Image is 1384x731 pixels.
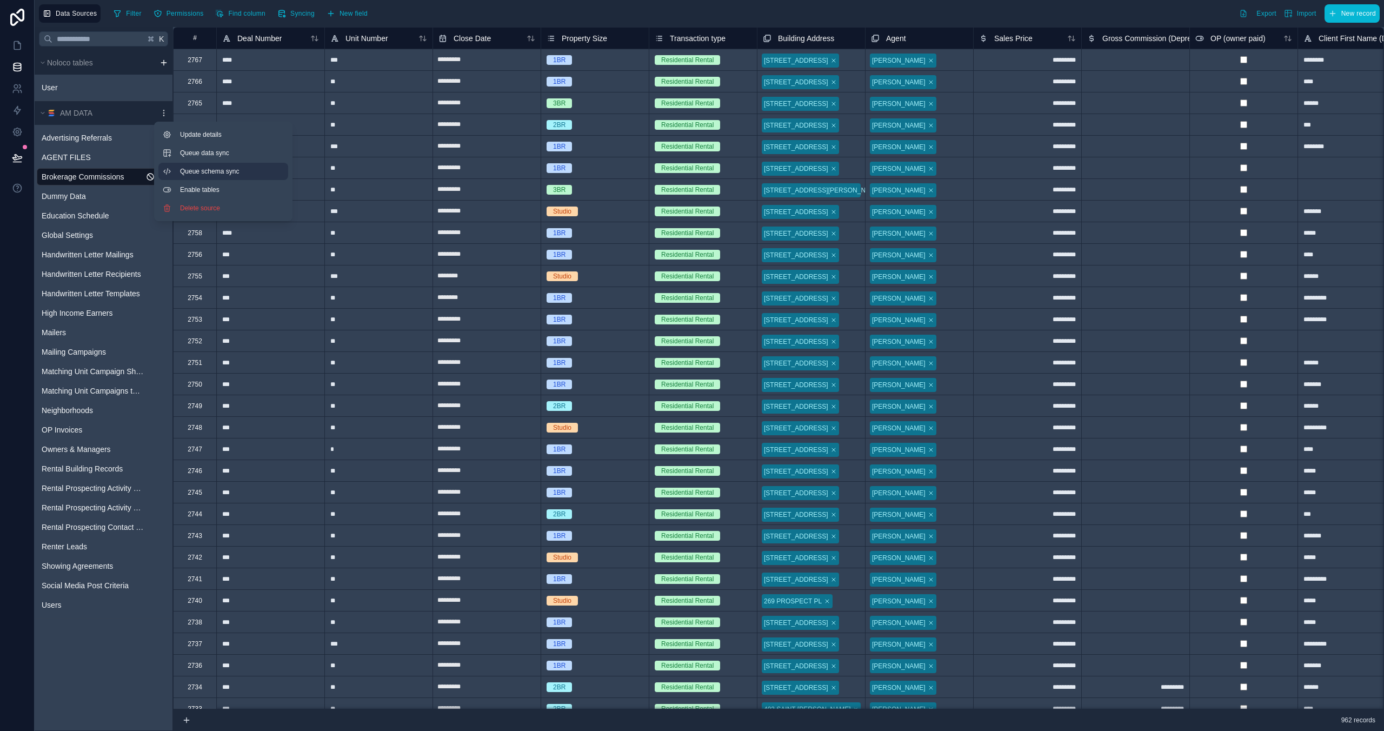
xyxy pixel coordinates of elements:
div: Residential Rental [661,661,714,670]
div: [STREET_ADDRESS] [764,358,828,368]
div: [STREET_ADDRESS] [764,467,828,476]
div: 1BR [553,336,565,346]
div: [STREET_ADDRESS] [764,380,828,390]
span: Export [1256,10,1276,18]
span: OP (owner paid) [1210,33,1266,44]
div: Residential Rental [661,315,714,324]
div: [STREET_ADDRESS] [764,575,828,584]
div: [STREET_ADDRESS] [764,488,828,498]
div: [PERSON_NAME] [872,618,926,628]
div: [STREET_ADDRESS] [764,402,828,411]
span: K [158,35,165,43]
a: New record [1320,4,1380,23]
div: Residential Rental [661,617,714,627]
span: Queue data sync [180,149,258,157]
div: 2753 [188,315,202,324]
span: Enable tables [180,185,284,194]
div: 2733 [188,705,202,713]
div: [PERSON_NAME] [872,596,926,606]
div: [PERSON_NAME] [872,294,926,303]
div: # [182,34,208,42]
div: [PERSON_NAME] [872,99,926,109]
div: [PERSON_NAME] [872,77,926,87]
div: 2767 [188,56,202,64]
div: 2754 [188,294,202,302]
div: 1BR [553,163,565,173]
span: New record [1341,10,1376,18]
div: Residential Rental [661,444,714,454]
span: Filter [126,10,141,18]
div: 269 PROSPECT PL [764,596,822,606]
div: [STREET_ADDRESS] [764,445,828,455]
div: 1BR [553,444,565,454]
div: 1BR [553,574,565,584]
div: Residential Rental [661,142,714,151]
div: [STREET_ADDRESS] [764,315,828,325]
span: Update details [180,130,284,139]
span: Agent [886,33,906,44]
div: Residential Rental [661,488,714,497]
div: [STREET_ADDRESS] [764,121,828,130]
button: Queue schema sync [158,163,288,180]
div: 2BR [553,682,565,692]
div: [PERSON_NAME] [872,337,926,347]
div: [STREET_ADDRESS] [764,618,828,628]
div: [PERSON_NAME] [872,207,926,217]
div: [STREET_ADDRESS] [764,56,828,65]
div: 2749 [188,402,202,410]
button: Permissions [150,5,208,22]
div: [STREET_ADDRESS] [764,337,828,347]
div: 2BR [553,704,565,714]
div: Residential Rental [661,380,714,389]
div: [PERSON_NAME] [872,56,926,65]
div: 2738 [188,618,202,627]
div: 2741 [188,575,202,583]
div: [STREET_ADDRESS] [764,683,828,693]
div: [STREET_ADDRESS] [764,207,828,217]
div: Residential Rental [661,682,714,692]
div: [STREET_ADDRESS] [764,510,828,520]
div: Residential Rental [661,250,714,260]
div: Residential Rental [661,358,714,368]
div: 1BR [553,142,565,151]
div: [PERSON_NAME] [872,467,926,476]
div: 2752 [188,337,202,345]
div: [PERSON_NAME] [872,229,926,238]
div: Residential Rental [661,704,714,714]
div: Studio [553,207,571,216]
div: Residential Rental [661,423,714,433]
div: Residential Rental [661,120,714,130]
div: Studio [553,423,571,433]
div: Residential Rental [661,596,714,606]
div: 2764 [188,121,202,129]
div: 2743 [188,531,202,540]
div: 2BR [553,509,565,519]
div: [PERSON_NAME] [872,445,926,455]
div: [PERSON_NAME] [872,142,926,152]
div: 1BR [553,380,565,389]
div: 1BR [553,639,565,649]
div: Residential Rental [661,336,714,346]
div: 2736 [188,661,202,670]
div: 2744 [188,510,202,519]
div: [PERSON_NAME] [872,510,926,520]
button: Syncing [274,5,318,22]
div: Residential Rental [661,553,714,562]
div: 1BR [553,358,565,368]
div: Residential Rental [661,55,714,65]
div: Studio [553,553,571,562]
div: Studio [553,596,571,606]
span: Property Size [562,33,607,44]
span: Close Date [454,33,491,44]
div: Studio [553,271,571,281]
span: Permissions [167,10,204,18]
div: [PERSON_NAME] [872,272,926,282]
div: 2745 [188,488,202,497]
div: [STREET_ADDRESS] [764,423,828,433]
a: Permissions [150,5,212,22]
button: Queue data sync [158,144,288,162]
span: Sales Price [994,33,1033,44]
div: 2751 [188,358,202,367]
div: 3BR [553,185,565,195]
span: New field [340,10,368,18]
